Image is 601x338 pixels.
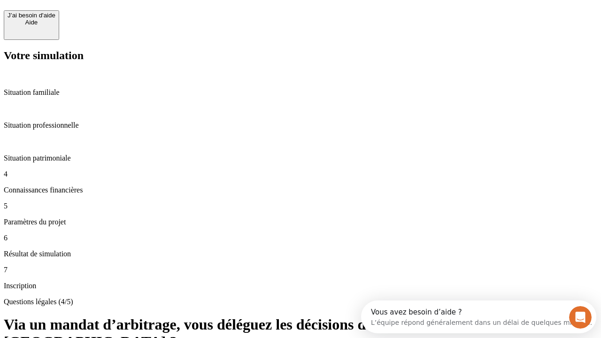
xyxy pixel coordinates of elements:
p: Situation patrimoniale [4,154,597,162]
button: J’ai besoin d'aideAide [4,10,59,40]
div: J’ai besoin d'aide [8,12,55,19]
p: Situation professionnelle [4,121,597,130]
p: 6 [4,234,597,242]
p: 7 [4,266,597,274]
p: Situation familiale [4,88,597,97]
div: Ouvrir le Messenger Intercom [4,4,259,30]
div: Vous avez besoin d’aide ? [10,8,231,15]
div: L’équipe répond généralement dans un délai de quelques minutes. [10,15,231,25]
div: Aide [8,19,55,26]
p: Questions légales (4/5) [4,298,597,306]
iframe: Intercom live chat [569,306,592,329]
p: Résultat de simulation [4,250,597,258]
h2: Votre simulation [4,49,597,62]
iframe: Intercom live chat discovery launcher [361,300,596,333]
p: 5 [4,202,597,210]
p: 4 [4,170,597,178]
p: Inscription [4,282,597,290]
p: Connaissances financières [4,186,597,194]
p: Paramètres du projet [4,218,597,226]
